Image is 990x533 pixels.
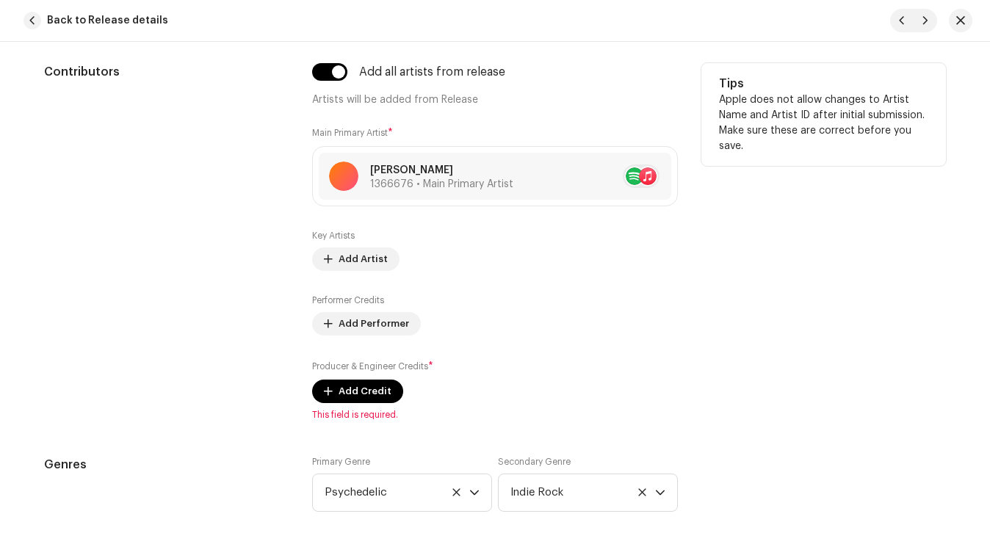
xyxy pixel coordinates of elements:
[719,75,928,93] h5: Tips
[312,312,421,336] button: Add Performer
[469,474,480,511] div: dropdown trigger
[312,362,428,371] small: Producer & Engineer Credits
[312,409,678,421] span: This field is required.
[325,474,469,511] span: Psychedelic
[312,128,388,137] small: Main Primary Artist
[359,66,505,78] div: Add all artists from release
[312,456,370,468] label: Primary Genre
[312,230,355,242] label: Key Artists
[370,179,513,189] span: 1366676 • Main Primary Artist
[719,93,928,154] p: Apple does not allow changes to Artist Name and Artist ID after initial submission. Make sure the...
[312,294,384,306] label: Performer Credits
[498,456,571,468] label: Secondary Genre
[44,456,289,474] h5: Genres
[312,380,403,403] button: Add Credit
[339,309,409,338] span: Add Performer
[655,474,665,511] div: dropdown trigger
[339,244,388,274] span: Add Artist
[312,93,678,108] p: Artists will be added from Release
[312,247,400,271] button: Add Artist
[339,377,391,406] span: Add Credit
[370,163,513,178] p: [PERSON_NAME]
[510,474,655,511] span: Indie Rock
[44,63,289,81] h5: Contributors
